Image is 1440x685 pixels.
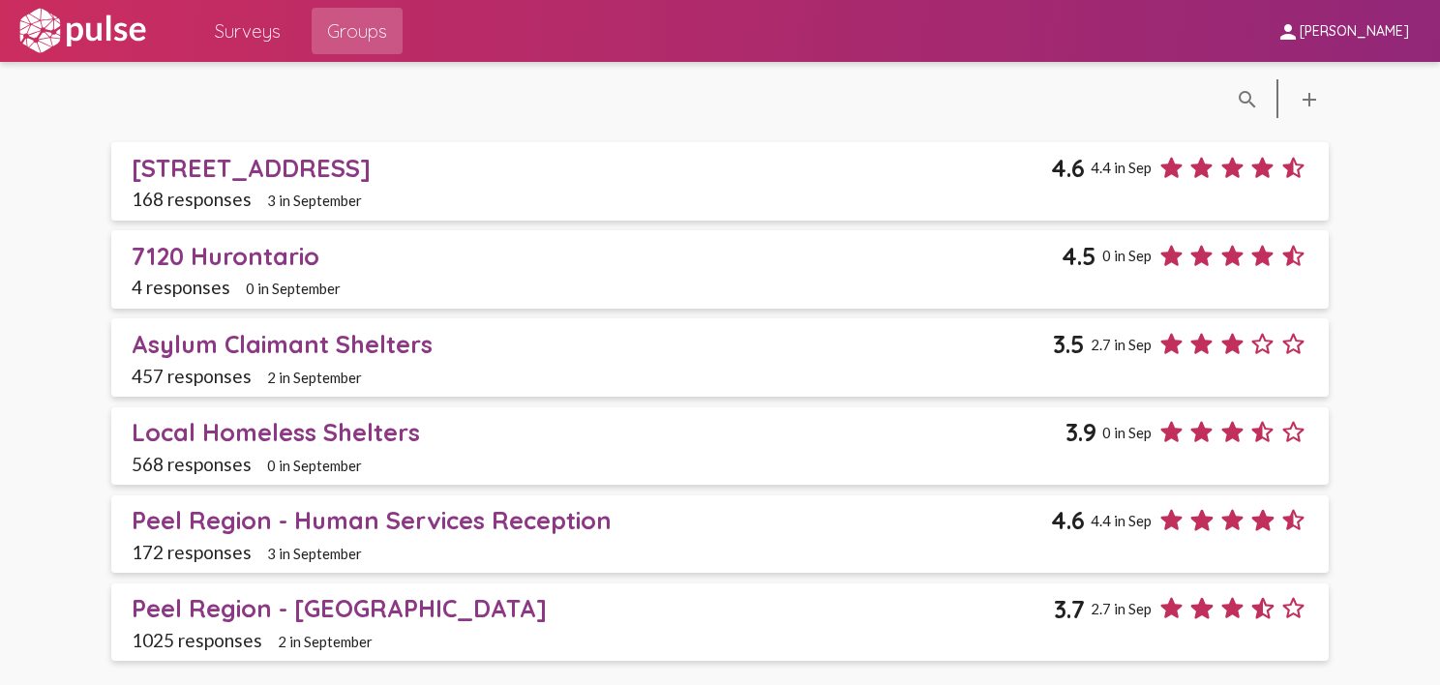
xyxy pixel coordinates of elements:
[1051,505,1085,535] span: 4.6
[132,453,252,475] span: 568 responses
[111,583,1329,662] a: Peel Region - [GEOGRAPHIC_DATA]3.72.7 in Sep1025 responses2 in September
[1053,329,1085,359] span: 3.5
[1261,13,1425,48] button: [PERSON_NAME]
[267,192,362,209] span: 3 in September
[1300,23,1409,41] span: [PERSON_NAME]
[111,142,1329,221] a: [STREET_ADDRESS]4.64.4 in Sep168 responses3 in September
[132,241,1062,271] div: 7120 Hurontario
[1091,336,1152,353] span: 2.7 in Sep
[215,14,281,48] span: Surveys
[132,593,1054,623] div: Peel Region - [GEOGRAPHIC_DATA]
[132,276,230,298] span: 4 responses
[1091,600,1152,617] span: 2.7 in Sep
[312,8,403,54] a: Groups
[1102,424,1152,441] span: 0 in Sep
[132,153,1051,183] div: [STREET_ADDRESS]
[1051,153,1085,183] span: 4.6
[132,365,252,387] span: 457 responses
[327,14,387,48] span: Groups
[1290,79,1329,118] button: language
[132,417,1065,447] div: Local Homeless Shelters
[1054,594,1085,624] span: 3.7
[132,329,1053,359] div: Asylum Claimant Shelters
[1091,159,1152,176] span: 4.4 in Sep
[1062,241,1096,271] span: 4.5
[1276,20,1300,44] mat-icon: person
[15,7,149,55] img: white-logo.svg
[132,629,262,651] span: 1025 responses
[246,280,341,297] span: 0 in September
[1102,247,1152,264] span: 0 in Sep
[1091,512,1152,529] span: 4.4 in Sep
[267,369,362,386] span: 2 in September
[111,318,1329,397] a: Asylum Claimant Shelters3.52.7 in Sep457 responses2 in September
[111,230,1329,309] a: 7120 Hurontario4.50 in Sep4 responses0 in September
[1065,417,1096,447] span: 3.9
[132,188,252,210] span: 168 responses
[199,8,296,54] a: Surveys
[278,633,373,650] span: 2 in September
[132,505,1051,535] div: Peel Region - Human Services Reception
[267,545,362,562] span: 3 in September
[267,457,362,474] span: 0 in September
[132,541,252,563] span: 172 responses
[1228,79,1267,118] button: language
[111,407,1329,486] a: Local Homeless Shelters3.90 in Sep568 responses0 in September
[1298,88,1321,111] mat-icon: language
[111,495,1329,574] a: Peel Region - Human Services Reception4.64.4 in Sep172 responses3 in September
[1236,88,1259,111] mat-icon: language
